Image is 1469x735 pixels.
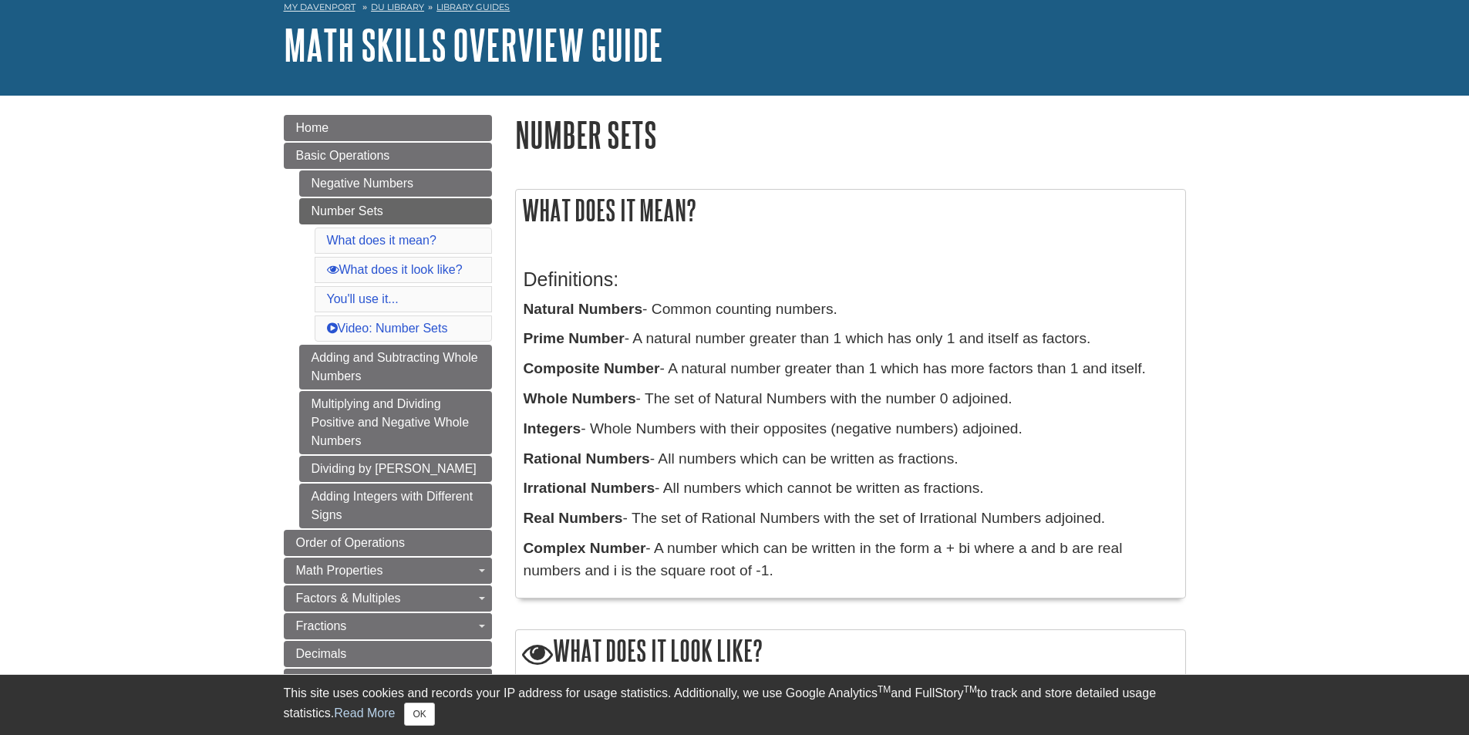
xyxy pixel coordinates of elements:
[284,1,355,14] a: My Davenport
[284,684,1186,726] div: This site uses cookies and records your IP address for usage statistics. Additionally, we use Goo...
[371,2,424,12] a: DU Library
[524,301,643,317] b: Natural Numbers
[284,613,492,639] a: Fractions
[327,322,448,335] a: Video: Number Sets
[515,115,1186,154] h1: Number Sets
[524,477,1178,500] p: - All numbers which cannot be written as fractions.
[524,388,1178,410] p: - The set of Natural Numbers with the number 0 adjoined.
[524,358,1178,380] p: - A natural number greater than 1 which has more factors than 1 and itself.
[284,530,492,556] a: Order of Operations
[524,448,1178,470] p: - All numbers which can be written as fractions.
[299,345,492,389] a: Adding and Subtracting Whole Numbers
[524,418,1178,440] p: - Whole Numbers with their opposites (negative numbers) adjoined.
[296,121,329,134] span: Home
[299,170,492,197] a: Negative Numbers
[524,390,636,406] b: Whole Numbers
[296,592,401,605] span: Factors & Multiples
[524,360,660,376] b: Composite Number
[284,641,492,667] a: Decimals
[327,263,463,276] a: What does it look like?
[299,198,492,224] a: Number Sets
[284,143,492,169] a: Basic Operations
[524,510,623,526] b: Real Numbers
[334,706,395,720] a: Read More
[516,190,1185,231] h2: What does it mean?
[296,536,405,549] span: Order of Operations
[284,21,663,69] a: Math Skills Overview Guide
[299,391,492,454] a: Multiplying and Dividing Positive and Negative Whole Numbers
[404,703,434,726] button: Close
[299,456,492,482] a: Dividing by [PERSON_NAME]
[327,292,399,305] a: You'll use it...
[436,2,510,12] a: Library Guides
[296,619,347,632] span: Fractions
[524,480,655,496] b: Irrational Numbers
[524,540,646,556] b: Complex Number
[524,268,1178,291] h3: Definitions:
[296,149,390,162] span: Basic Operations
[524,330,625,346] b: Prime Number
[284,585,492,612] a: Factors & Multiples
[284,558,492,584] a: Math Properties
[284,669,492,695] a: Percents
[296,564,383,577] span: Math Properties
[516,630,1185,674] h2: What does it look like?
[299,484,492,528] a: Adding Integers with Different Signs
[524,450,650,467] b: Rational Numbers
[524,328,1178,350] p: - A natural number greater than 1 which has only 1 and itself as factors.
[878,684,891,695] sup: TM
[296,647,347,660] span: Decimals
[524,298,1178,321] p: - Common counting numbers.
[524,538,1178,582] p: - A number which can be written in the form a + bi where a and b are real numbers and i is the sq...
[964,684,977,695] sup: TM
[327,234,436,247] a: What does it mean?
[524,507,1178,530] p: - The set of Rational Numbers with the set of Irrational Numbers adjoined.
[524,420,581,437] b: Integers
[284,115,492,141] a: Home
